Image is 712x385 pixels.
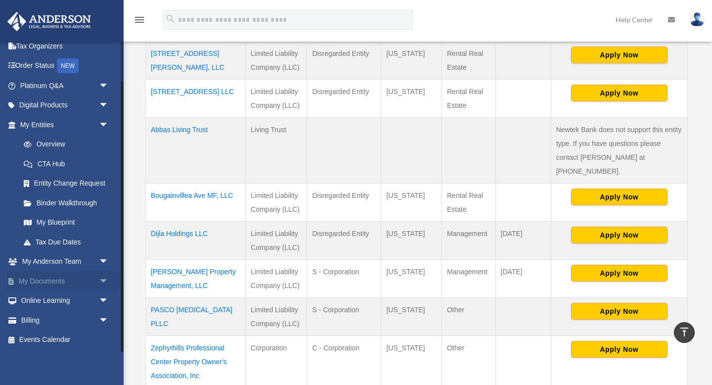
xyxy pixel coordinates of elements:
td: [US_STATE] [381,41,442,80]
div: NEW [57,58,79,73]
td: Limited Liability Company (LLC) [246,259,307,297]
td: [DATE] [495,221,551,259]
a: My Documentsarrow_drop_down [7,271,124,291]
td: Limited Liability Company (LLC) [246,79,307,117]
td: S - Corporation [307,297,381,336]
a: Online Learningarrow_drop_down [7,291,124,311]
td: [US_STATE] [381,297,442,336]
td: Rental Real Estate [442,41,495,80]
td: Rental Real Estate [442,183,495,221]
a: Overview [14,135,114,154]
td: [STREET_ADDRESS] LLC [146,79,246,117]
img: User Pic [690,12,705,27]
td: Living Trust [246,117,307,183]
button: Apply Now [571,341,667,358]
span: arrow_drop_down [99,310,119,331]
td: Limited Liability Company (LLC) [246,297,307,336]
i: search [165,13,176,24]
a: Binder Walkthrough [14,193,119,213]
td: Disregarded Entity [307,221,381,259]
td: [DATE] [495,259,551,297]
td: Limited Liability Company (LLC) [246,183,307,221]
a: Events Calendar [7,330,124,350]
td: Management [442,259,495,297]
a: Tax Due Dates [14,232,119,252]
i: menu [133,14,145,26]
button: Apply Now [571,303,667,320]
span: arrow_drop_down [99,115,119,135]
span: arrow_drop_down [99,252,119,272]
a: My Entitiesarrow_drop_down [7,115,119,135]
td: Management [442,221,495,259]
td: Bougainvillea Ave MF, LLC [146,183,246,221]
span: arrow_drop_down [99,76,119,96]
a: Entity Change Request [14,174,119,193]
a: Platinum Q&Aarrow_drop_down [7,76,124,96]
td: [US_STATE] [381,221,442,259]
td: Other [442,297,495,336]
td: [PERSON_NAME] Property Management, LLC [146,259,246,297]
td: Disregarded Entity [307,79,381,117]
td: Newtek Bank does not support this entity type. If you have questions please contact [PERSON_NAME]... [551,117,687,183]
a: menu [133,17,145,26]
td: Disregarded Entity [307,41,381,80]
button: Apply Now [571,265,667,282]
td: Limited Liability Company (LLC) [246,41,307,80]
a: Digital Productsarrow_drop_down [7,96,124,115]
button: Apply Now [571,85,667,101]
td: [US_STATE] [381,259,442,297]
a: Tax Organizers [7,36,124,56]
a: Order StatusNEW [7,56,124,76]
span: arrow_drop_down [99,291,119,311]
button: Apply Now [571,189,667,205]
a: My Blueprint [14,213,119,233]
td: Disregarded Entity [307,183,381,221]
td: S - Corporation [307,259,381,297]
a: vertical_align_top [674,322,695,343]
td: Limited Liability Company (LLC) [246,221,307,259]
td: [US_STATE] [381,79,442,117]
a: CTA Hub [14,154,119,174]
i: vertical_align_top [678,326,690,338]
img: Anderson Advisors Platinum Portal [4,12,94,31]
td: Abbas Living Trust [146,117,246,183]
button: Apply Now [571,47,667,63]
td: Rental Real Estate [442,79,495,117]
button: Apply Now [571,227,667,243]
td: [US_STATE] [381,183,442,221]
td: [STREET_ADDRESS][PERSON_NAME], LLC [146,41,246,80]
span: arrow_drop_down [99,96,119,116]
td: Dijla Holdings LLC [146,221,246,259]
a: My Anderson Teamarrow_drop_down [7,252,124,272]
span: arrow_drop_down [99,271,119,291]
td: PASCO [MEDICAL_DATA] PLLC [146,297,246,336]
a: Billingarrow_drop_down [7,310,124,330]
